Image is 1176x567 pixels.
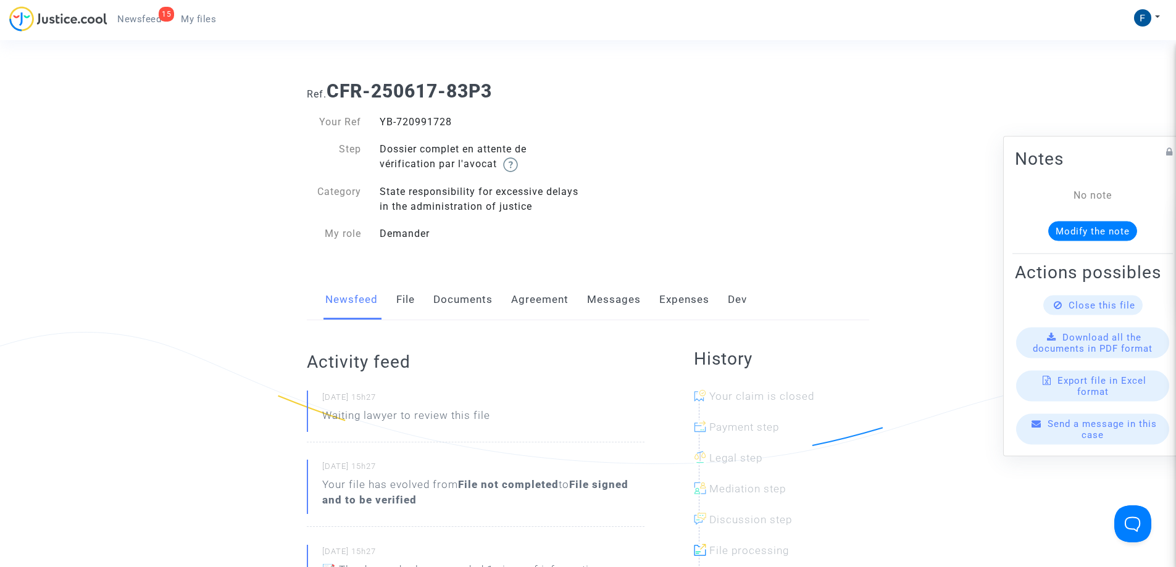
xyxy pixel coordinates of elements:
[322,477,644,508] div: Your file has evolved from to
[1033,188,1152,202] div: No note
[511,279,569,320] a: Agreement
[370,184,588,214] div: State responsibility for excessive delays in the administration of justice
[327,80,492,102] b: CFR-250617-83P3
[1048,221,1137,241] button: Modify the note
[298,142,370,172] div: Step
[117,14,161,25] span: Newsfeed
[503,157,518,172] img: help.svg
[322,546,644,562] small: [DATE] 15h27
[1015,261,1170,283] h2: Actions possibles
[9,6,107,31] img: jc-logo.svg
[181,14,216,25] span: My files
[370,142,588,172] div: Dossier complet en attente de vérification par l'avocat
[1057,375,1146,397] span: Export file in Excel format
[370,115,588,130] div: YB-720991728
[1069,299,1135,310] span: Close this file
[307,351,644,373] h2: Activity feed
[325,279,378,320] a: Newsfeed
[1048,418,1157,440] span: Send a message in this case
[709,390,814,402] span: Your claim is closed
[107,10,171,28] a: 15Newsfeed
[370,226,588,241] div: Demander
[1114,505,1151,542] iframe: Help Scout Beacon - Open
[1134,9,1151,27] img: ACg8ocIaYFVzipBxthOrwvXAZ1ReaZH557WLo1yOhEKwc8UPmIoSwQ=s96-c
[322,408,490,429] p: Waiting lawyer to review this file
[433,279,493,320] a: Documents
[587,279,641,320] a: Messages
[298,226,370,241] div: My role
[322,392,644,408] small: [DATE] 15h27
[307,88,327,100] span: Ref.
[659,279,709,320] a: Expenses
[396,279,415,320] a: File
[694,348,869,370] h2: History
[159,7,174,22] div: 15
[298,115,370,130] div: Your Ref
[171,10,226,28] a: My files
[1015,147,1170,169] h2: Notes
[322,461,644,477] small: [DATE] 15h27
[298,184,370,214] div: Category
[1033,331,1153,354] span: Download all the documents in PDF format
[458,478,559,490] b: File not completed
[728,279,747,320] a: Dev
